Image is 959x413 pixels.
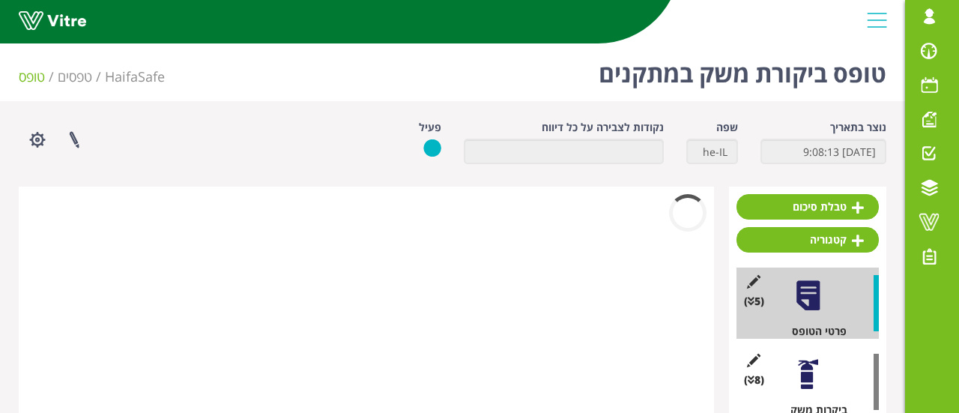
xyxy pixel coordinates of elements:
[599,37,886,101] h1: טופס ביקורת משק במתקנים
[419,120,441,135] label: פעיל
[105,67,165,85] span: 151
[830,120,886,135] label: נוצר בתאריך
[736,194,879,220] a: טבלת סיכום
[736,227,879,253] a: קטגוריה
[19,67,58,87] li: טופס
[542,120,664,135] label: נקודות לצבירה על כל דיווח
[744,294,764,309] span: (5 )
[716,120,738,135] label: שפה
[748,324,879,339] div: פרטי הטופס
[58,67,92,85] a: טפסים
[423,139,441,157] img: yes
[744,373,764,388] span: (8 )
